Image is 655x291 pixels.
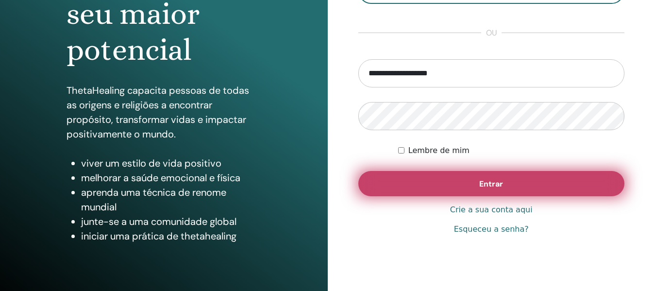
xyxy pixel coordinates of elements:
font: viver um estilo de vida positivo [81,157,221,170]
font: aprenda uma técnica de renome mundial [81,186,226,213]
font: melhorar a saúde emocional e física [81,171,240,184]
font: Esqueceu a senha? [454,224,529,234]
a: Crie a sua conta aqui [450,204,533,216]
div: Mantenha-me autenticado indefinidamente ou até que eu faça logout manualmente [398,145,624,156]
font: Entrar [479,179,503,189]
font: Crie a sua conta aqui [450,205,533,214]
font: iniciar uma prática de thetahealing [81,230,236,242]
a: Esqueceu a senha? [454,223,529,235]
font: Lembre de mim [408,146,470,155]
button: Entrar [358,171,625,196]
font: junte-se a uma comunidade global [81,215,236,228]
font: ThetaHealing capacita pessoas de todas as origens e religiões a encontrar propósito, transformar ... [67,84,249,140]
font: ou [486,28,497,38]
